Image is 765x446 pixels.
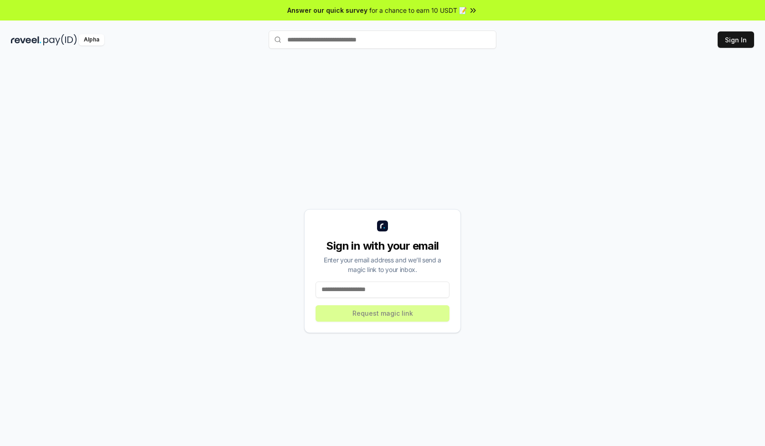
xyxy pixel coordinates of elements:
[79,34,104,46] div: Alpha
[43,34,77,46] img: pay_id
[316,239,449,253] div: Sign in with your email
[316,255,449,274] div: Enter your email address and we’ll send a magic link to your inbox.
[11,34,41,46] img: reveel_dark
[377,220,388,231] img: logo_small
[718,31,754,48] button: Sign In
[287,5,367,15] span: Answer our quick survey
[369,5,467,15] span: for a chance to earn 10 USDT 📝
